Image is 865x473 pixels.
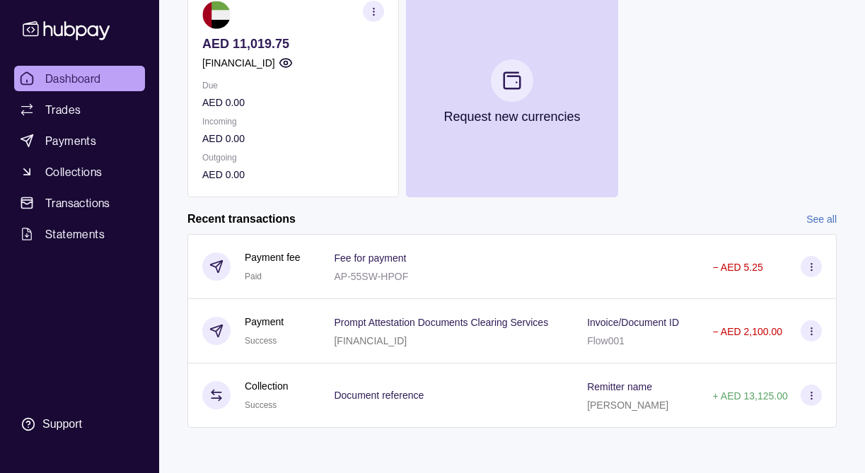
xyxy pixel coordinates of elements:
p: Prompt Attestation Documents Clearing Services [334,317,548,328]
p: AED 0.00 [202,131,384,146]
p: AED 11,019.75 [202,36,384,52]
p: Invoice/Document ID [587,317,679,328]
p: − AED 2,100.00 [713,326,782,337]
p: + AED 13,125.00 [713,390,788,402]
p: Outgoing [202,150,384,165]
p: [PERSON_NAME] [587,399,668,411]
p: − AED 5.25 [713,262,763,273]
p: Flow001 [587,335,625,346]
p: Due [202,78,384,93]
span: Payments [45,132,96,149]
a: Payments [14,128,145,153]
img: ae [202,1,231,29]
p: Incoming [202,114,384,129]
a: Collections [14,159,145,185]
span: Dashboard [45,70,101,87]
p: [FINANCIAL_ID] [202,55,275,71]
p: AP-55SW-HPOF [334,271,408,282]
p: Remitter name [587,381,652,392]
a: Trades [14,97,145,122]
p: AED 0.00 [202,95,384,110]
span: Paid [245,271,262,281]
a: Dashboard [14,66,145,91]
span: Collections [45,163,102,180]
p: Collection [245,378,288,394]
p: [FINANCIAL_ID] [334,335,407,346]
span: Statements [45,226,105,243]
span: Trades [45,101,81,118]
a: Support [14,409,145,439]
h2: Recent transactions [187,211,296,227]
div: Support [42,416,82,432]
span: Success [245,336,277,346]
a: Statements [14,221,145,247]
p: Fee for payment [334,252,406,264]
p: AED 0.00 [202,167,384,182]
a: See all [806,211,837,227]
span: Transactions [45,194,110,211]
span: Success [245,400,277,410]
p: Document reference [334,390,424,401]
p: Payment fee [245,250,301,265]
a: Transactions [14,190,145,216]
p: Payment [245,314,284,329]
p: Request new currencies [443,109,580,124]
